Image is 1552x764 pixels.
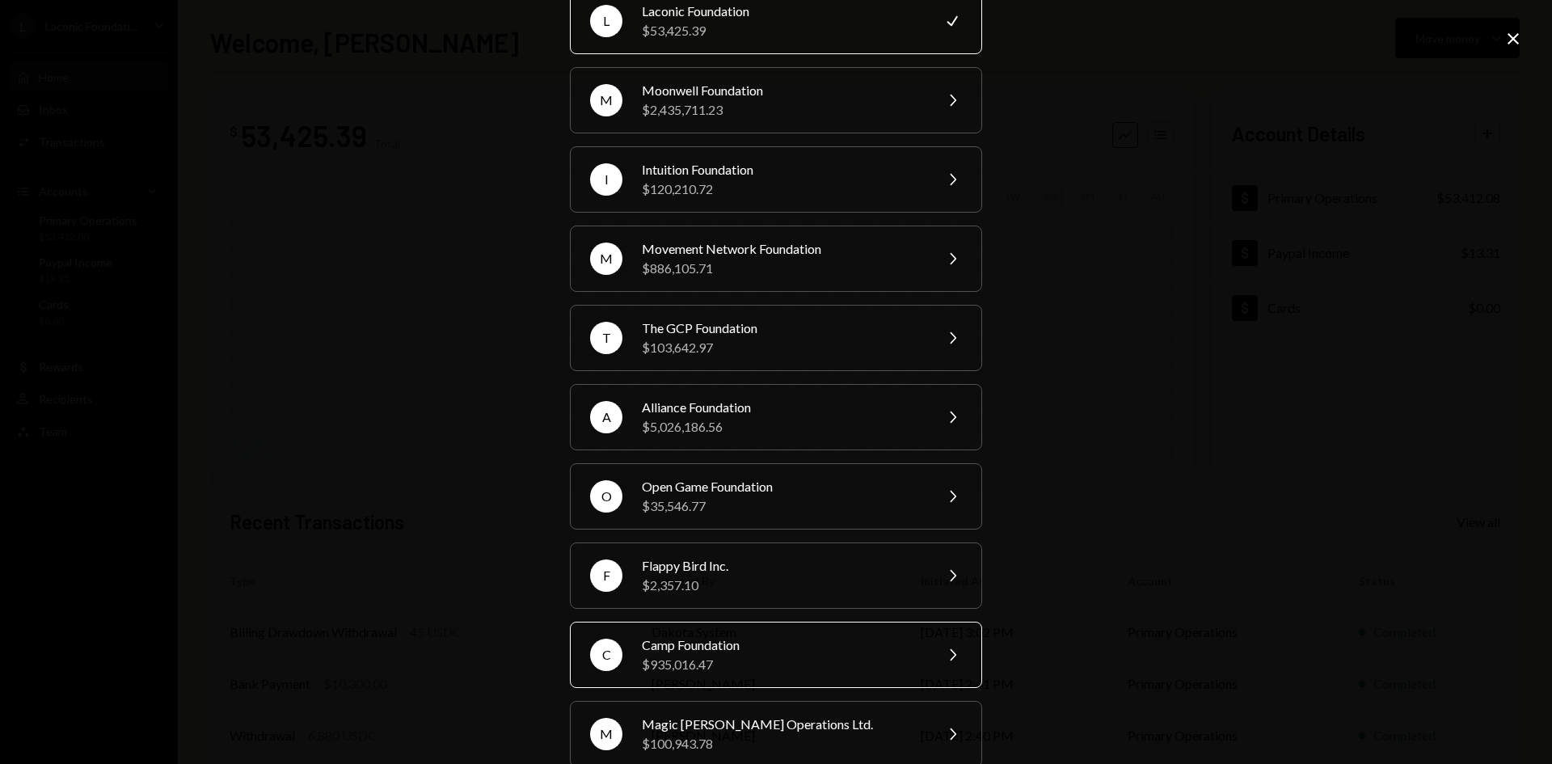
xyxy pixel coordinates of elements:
[590,718,622,750] div: M
[642,496,923,516] div: $35,546.77
[590,84,622,116] div: M
[642,635,923,655] div: Camp Foundation
[590,401,622,433] div: A
[642,576,923,595] div: $2,357.10
[642,319,923,338] div: The GCP Foundation
[590,559,622,592] div: F
[642,160,923,179] div: Intuition Foundation
[642,417,923,437] div: $5,026,186.56
[642,179,923,199] div: $120,210.72
[642,477,923,496] div: Open Game Foundation
[570,622,982,688] button: CCamp Foundation$935,016.47
[642,81,923,100] div: Moonwell Foundation
[570,463,982,530] button: OOpen Game Foundation$35,546.77
[590,639,622,671] div: C
[590,480,622,513] div: O
[570,226,982,292] button: MMovement Network Foundation$886,105.71
[642,715,923,734] div: Magic [PERSON_NAME] Operations Ltd.
[570,305,982,371] button: TThe GCP Foundation$103,642.97
[642,655,923,674] div: $935,016.47
[590,243,622,275] div: M
[642,259,923,278] div: $886,105.71
[570,542,982,609] button: FFlappy Bird Inc.$2,357.10
[642,2,923,21] div: Laconic Foundation
[642,556,923,576] div: Flappy Bird Inc.
[570,146,982,213] button: IIntuition Foundation$120,210.72
[642,239,923,259] div: Movement Network Foundation
[642,21,923,40] div: $53,425.39
[590,5,622,37] div: L
[642,100,923,120] div: $2,435,711.23
[590,322,622,354] div: T
[590,163,622,196] div: I
[642,734,923,753] div: $100,943.78
[570,67,982,133] button: MMoonwell Foundation$2,435,711.23
[642,338,923,357] div: $103,642.97
[570,384,982,450] button: AAlliance Foundation$5,026,186.56
[642,398,923,417] div: Alliance Foundation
